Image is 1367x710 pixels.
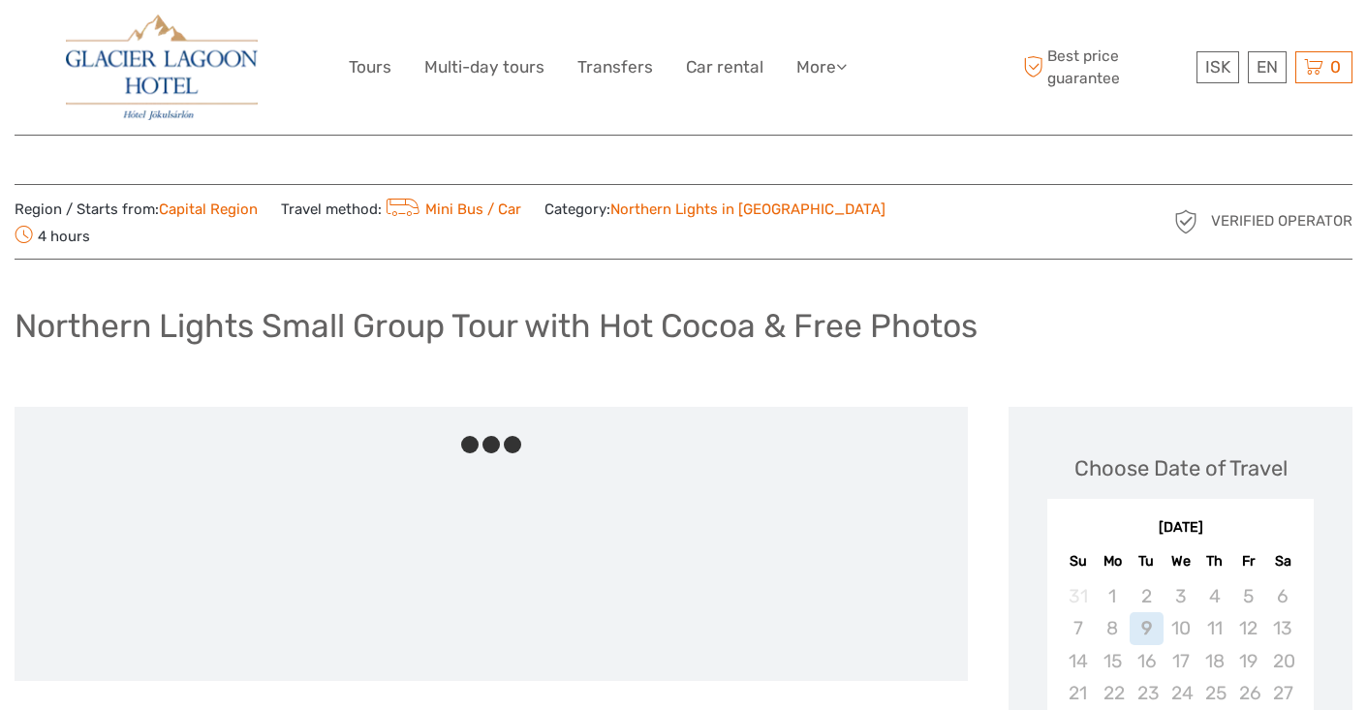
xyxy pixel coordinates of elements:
[1130,612,1164,644] div: Not available Tuesday, September 9th, 2025
[1205,57,1230,77] span: ISK
[544,200,885,220] span: Category:
[1164,645,1197,677] div: Not available Wednesday, September 17th, 2025
[1265,548,1299,574] div: Sa
[686,53,763,81] a: Car rental
[1130,580,1164,612] div: Not available Tuesday, September 2nd, 2025
[15,222,90,249] span: 4 hours
[1197,645,1231,677] div: Not available Thursday, September 18th, 2025
[1197,548,1231,574] div: Th
[1170,206,1201,237] img: verified_operator_grey_128.png
[349,53,391,81] a: Tours
[1096,548,1130,574] div: Mo
[1265,612,1299,644] div: Not available Saturday, September 13th, 2025
[15,200,258,220] span: Region / Starts from:
[1130,548,1164,574] div: Tu
[1164,612,1197,644] div: Not available Wednesday, September 10th, 2025
[1197,677,1231,709] div: Not available Thursday, September 25th, 2025
[1047,518,1314,539] div: [DATE]
[1096,677,1130,709] div: Not available Monday, September 22nd, 2025
[1265,645,1299,677] div: Not available Saturday, September 20th, 2025
[281,195,521,222] span: Travel method:
[1096,580,1130,612] div: Not available Monday, September 1st, 2025
[610,201,885,218] a: Northern Lights in [GEOGRAPHIC_DATA]
[66,15,258,120] img: 2790-86ba44ba-e5e5-4a53-8ab7-28051417b7bc_logo_big.jpg
[1231,580,1265,612] div: Not available Friday, September 5th, 2025
[1231,548,1265,574] div: Fr
[1197,580,1231,612] div: Not available Thursday, September 4th, 2025
[1130,677,1164,709] div: Not available Tuesday, September 23rd, 2025
[1231,645,1265,677] div: Not available Friday, September 19th, 2025
[1164,677,1197,709] div: Not available Wednesday, September 24th, 2025
[1061,612,1095,644] div: Not available Sunday, September 7th, 2025
[1061,677,1095,709] div: Not available Sunday, September 21st, 2025
[1164,548,1197,574] div: We
[796,53,847,81] a: More
[1018,46,1192,88] span: Best price guarantee
[1265,677,1299,709] div: Not available Saturday, September 27th, 2025
[1211,211,1352,232] span: Verified Operator
[1248,51,1287,83] div: EN
[1231,612,1265,644] div: Not available Friday, September 12th, 2025
[1231,677,1265,709] div: Not available Friday, September 26th, 2025
[1265,580,1299,612] div: Not available Saturday, September 6th, 2025
[1061,548,1095,574] div: Su
[1061,580,1095,612] div: Not available Sunday, August 31st, 2025
[1327,57,1344,77] span: 0
[15,306,978,346] h1: Northern Lights Small Group Tour with Hot Cocoa & Free Photos
[1096,645,1130,677] div: Not available Monday, September 15th, 2025
[1130,645,1164,677] div: Not available Tuesday, September 16th, 2025
[382,201,521,218] a: Mini Bus / Car
[1074,453,1288,483] div: Choose Date of Travel
[577,53,653,81] a: Transfers
[1197,612,1231,644] div: Not available Thursday, September 11th, 2025
[1096,612,1130,644] div: Not available Monday, September 8th, 2025
[424,53,544,81] a: Multi-day tours
[1061,645,1095,677] div: Not available Sunday, September 14th, 2025
[159,201,258,218] a: Capital Region
[1164,580,1197,612] div: Not available Wednesday, September 3rd, 2025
